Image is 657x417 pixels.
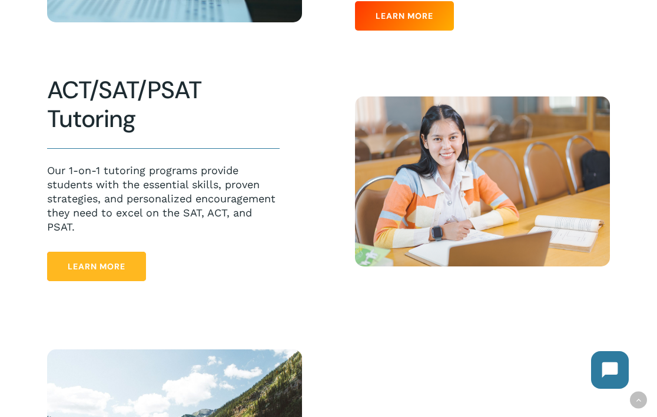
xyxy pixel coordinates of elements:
[47,252,146,281] a: Learn More
[376,10,433,22] span: Learn More
[355,1,454,31] a: Learn More
[47,76,280,134] h2: ACT/SAT/PSAT Tutoring
[47,164,280,234] p: Our 1-on-1 tutoring programs provide students with the essential skills, proven strategies, and p...
[355,96,610,266] img: Happy Students 6
[579,339,641,401] iframe: Chatbot
[68,261,125,272] span: Learn More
